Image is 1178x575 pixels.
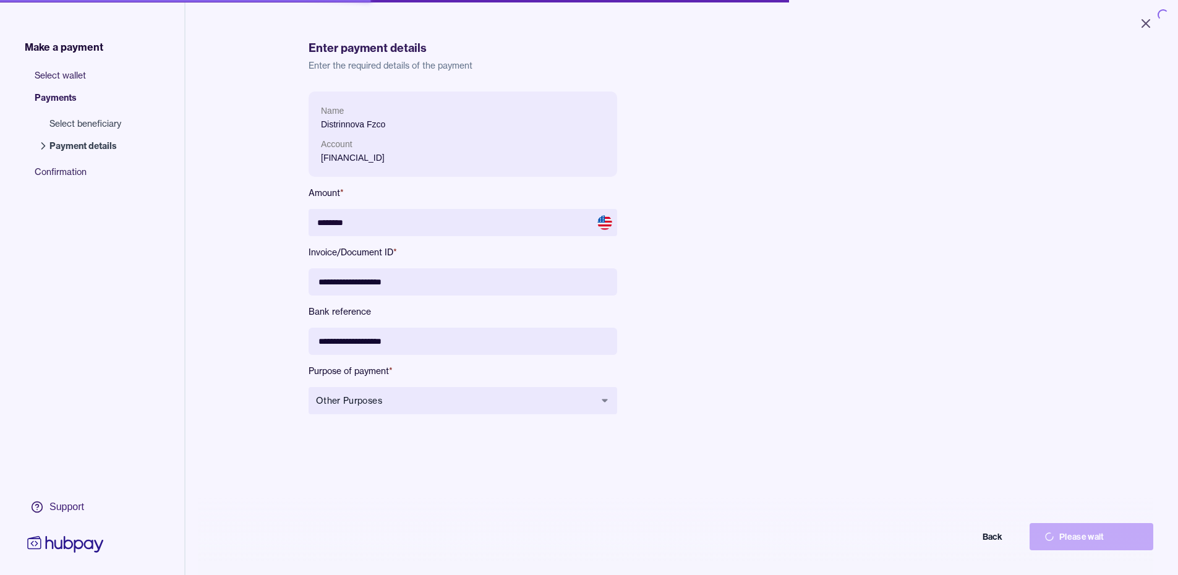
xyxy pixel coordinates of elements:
[309,365,617,377] label: Purpose of payment
[321,104,605,117] p: Name
[309,246,617,258] label: Invoice/Document ID
[321,117,605,131] p: Distrinnova Fzco
[25,40,103,54] span: Make a payment
[49,140,121,152] span: Payment details
[35,69,134,92] span: Select wallet
[49,500,84,514] div: Support
[309,40,1055,57] h1: Enter payment details
[1124,10,1168,37] button: Close
[309,59,1055,72] p: Enter the required details of the payment
[894,523,1017,550] button: Back
[316,394,595,407] span: Other Purposes
[25,494,106,520] a: Support
[309,305,617,318] label: Bank reference
[321,151,605,164] p: [FINANCIAL_ID]
[49,117,121,130] span: Select beneficiary
[35,166,134,188] span: Confirmation
[321,137,605,151] p: Account
[35,92,134,114] span: Payments
[309,187,617,199] label: Amount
